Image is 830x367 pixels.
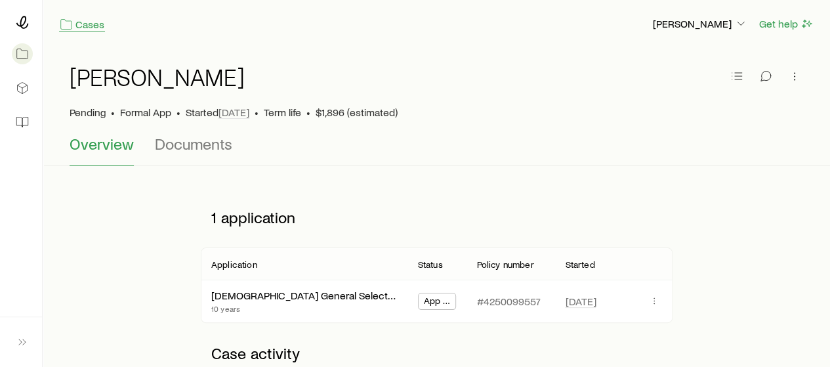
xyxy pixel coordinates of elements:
a: [DEMOGRAPHIC_DATA] General Select A Term [211,289,421,301]
span: $1,896 (estimated) [316,106,398,119]
span: • [176,106,180,119]
p: [PERSON_NAME] [653,17,747,30]
button: [PERSON_NAME] [652,16,748,32]
span: Term life [264,106,301,119]
p: 10 years [211,303,397,314]
a: Cases [59,17,105,32]
p: 1 application [201,198,673,237]
span: • [306,106,310,119]
span: • [111,106,115,119]
span: Formal App [120,106,171,119]
div: [DEMOGRAPHIC_DATA] General Select A Term [211,289,397,303]
button: Get help [758,16,814,32]
p: Application [211,259,257,270]
p: Policy number [476,259,533,270]
p: Started [186,106,249,119]
span: • [255,106,259,119]
span: Documents [155,135,232,153]
p: Status [418,259,443,270]
h1: [PERSON_NAME] [70,64,245,90]
p: #4250099557 [476,295,540,308]
span: App Submitted [424,295,451,309]
span: [DATE] [218,106,249,119]
div: Case details tabs [70,135,804,166]
p: Started [565,259,594,270]
span: Overview [70,135,134,153]
p: Pending [70,106,106,119]
span: [DATE] [565,295,596,308]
